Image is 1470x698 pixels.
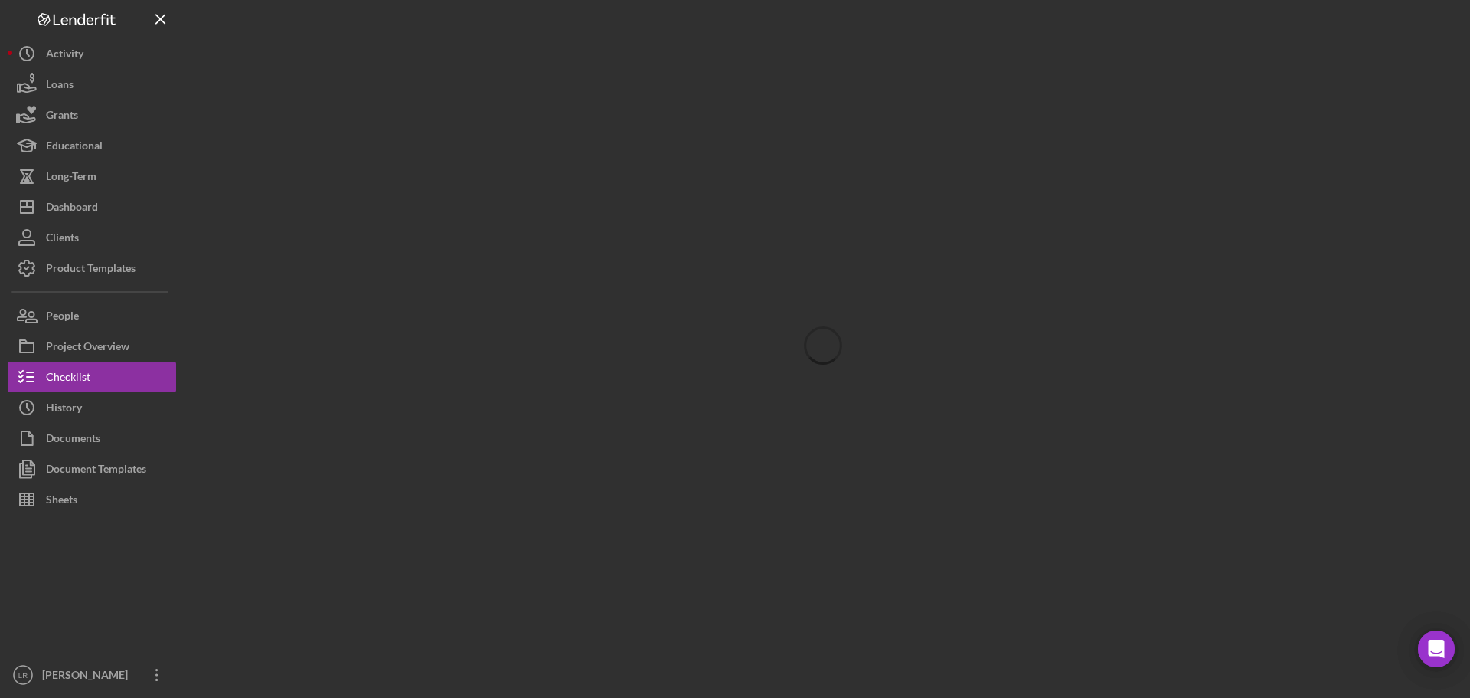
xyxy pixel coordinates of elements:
div: Project Overview [46,331,129,365]
button: Loans [8,69,176,100]
div: People [46,300,79,335]
button: Document Templates [8,454,176,484]
div: Document Templates [46,454,146,488]
button: Dashboard [8,192,176,222]
button: LR[PERSON_NAME] [8,660,176,690]
div: Documents [46,423,100,457]
button: Activity [8,38,176,69]
button: History [8,392,176,423]
div: Educational [46,130,103,165]
div: Dashboard [46,192,98,226]
button: Project Overview [8,331,176,362]
div: Grants [46,100,78,134]
div: History [46,392,82,427]
text: LR [18,671,28,680]
div: Product Templates [46,253,136,287]
button: Product Templates [8,253,176,283]
div: Long-Term [46,161,96,195]
button: People [8,300,176,331]
button: Grants [8,100,176,130]
button: Clients [8,222,176,253]
div: Activity [46,38,83,73]
div: Checklist [46,362,90,396]
div: Clients [46,222,79,257]
button: Long-Term [8,161,176,192]
div: Open Intercom Messenger [1418,631,1455,667]
div: [PERSON_NAME] [38,660,138,694]
button: Documents [8,423,176,454]
div: Loans [46,69,73,103]
div: Sheets [46,484,77,519]
button: Sheets [8,484,176,515]
button: Educational [8,130,176,161]
button: Checklist [8,362,176,392]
